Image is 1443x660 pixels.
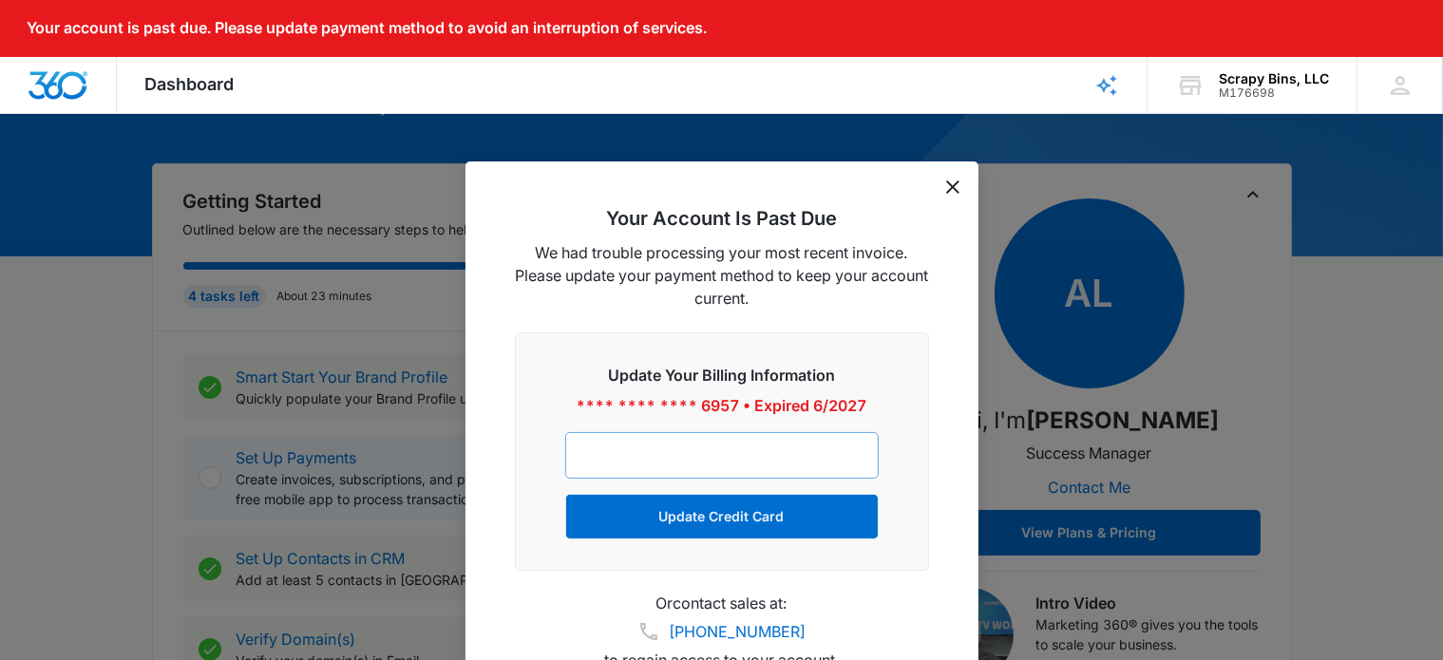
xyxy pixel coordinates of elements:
a: [PHONE_NUMBER] [670,620,807,643]
iframe: Secure card payment input frame [585,447,859,463]
p: Your account is past due. Please update payment method to avoid an interruption of services. [27,19,707,37]
a: Brand Profile Wizard [1067,57,1148,113]
div: Dashboard [117,57,263,113]
div: account id [1219,86,1329,100]
p: We had trouble processing your most recent invoice. Please update your payment method to keep you... [515,241,929,310]
button: dismiss this dialog [946,180,959,194]
span: Dashboard [145,74,235,94]
div: account name [1219,71,1329,86]
button: Update Credit Card [565,494,879,539]
h3: Update Your Billing Information [565,364,879,387]
h2: Your Account Is Past Due [515,207,929,230]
